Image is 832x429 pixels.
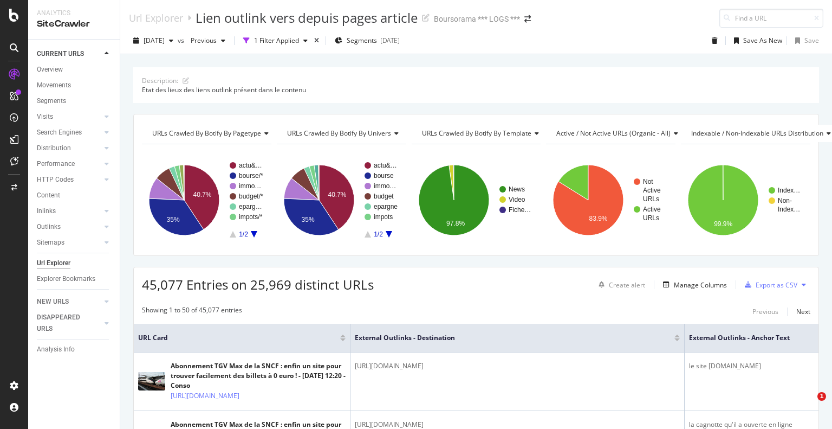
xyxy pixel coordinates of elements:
[37,111,101,123] a: Visits
[37,312,101,335] a: DISAPPEARED URLS
[37,237,64,248] div: Sitemaps
[374,162,397,169] text: actu&…
[714,221,732,228] text: 99.9%
[412,153,539,247] svg: A chart.
[355,333,658,343] span: External Outlinks - Destination
[142,76,178,85] div: Description:
[446,220,465,228] text: 97.8%
[239,162,262,169] text: actu&…
[186,32,230,49] button: Previous
[37,158,101,170] a: Performance
[277,153,405,247] svg: A chart.
[778,206,800,213] text: Index…
[37,158,75,170] div: Performance
[37,273,112,285] a: Explorer Bookmarks
[524,15,531,23] div: arrow-right-arrow-left
[144,36,165,45] span: 2025 Aug. 8th
[589,215,608,222] text: 83.9%
[37,174,101,185] a: HTTP Codes
[37,344,75,355] div: Analysis Info
[420,125,548,142] h4: URLs Crawled By Botify By template
[239,172,263,180] text: bourse/*
[643,195,659,203] text: URLs
[643,178,653,185] text: Not
[37,143,71,154] div: Distribution
[374,182,396,190] text: immo…
[142,276,374,293] span: 45,077 Entries on 25,969 distinct URLs
[674,280,727,290] div: Manage Columns
[37,127,101,138] a: Search Engines
[796,305,810,318] button: Next
[312,35,321,46] div: times
[37,206,101,217] a: Inlinks
[152,129,261,138] span: URLs Crawled By Botify By pagetype
[142,153,270,247] svg: A chart.
[778,197,792,204] text: Non-
[374,230,383,238] text: 1/2
[167,216,180,223] text: 35%
[743,36,782,45] div: Save As New
[328,191,346,199] text: 40.7%
[239,32,312,49] button: 1 Filter Applied
[150,125,277,142] h4: URLs Crawled By Botify By pagetype
[239,230,248,238] text: 1/2
[374,213,393,221] text: impots
[681,153,809,247] svg: A chart.
[37,190,60,201] div: Content
[37,174,74,185] div: HTTP Codes
[554,125,687,142] h4: Active / Not Active URLs
[37,80,112,91] a: Movements
[691,129,823,138] span: Indexable / Non-Indexable URLs distribution
[804,36,819,45] div: Save
[37,296,101,308] a: NEW URLS
[380,36,400,45] div: [DATE]
[374,172,394,180] text: bourse
[740,276,797,293] button: Export as CSV
[509,206,531,214] text: Fiche…
[129,32,178,49] button: [DATE]
[138,333,337,343] span: URL Card
[239,193,263,200] text: budget/*
[301,216,314,223] text: 35%
[546,153,674,247] div: A chart.
[796,307,810,316] div: Next
[37,273,95,285] div: Explorer Bookmarks
[171,361,346,390] div: Abonnement TGV Max de la SNCF : enfin un site pour trouver facilement des billets à 0 euro ! - [D...
[37,64,63,75] div: Overview
[37,9,111,18] div: Analytics
[719,9,823,28] input: Find a URL
[254,36,299,45] div: 1 Filter Applied
[37,80,71,91] div: Movements
[509,185,525,193] text: News
[138,372,165,390] img: main image
[817,392,826,401] span: 1
[129,12,183,24] a: Url Explorer
[193,191,212,199] text: 40.7%
[643,187,661,194] text: Active
[37,206,56,217] div: Inlinks
[287,129,391,138] span: URLs Crawled By Botify By univers
[752,305,778,318] button: Previous
[239,203,262,210] text: eparg…
[556,129,671,138] span: Active / Not Active URLs (organic - all)
[37,221,101,233] a: Outlinks
[795,392,821,418] iframe: Intercom live chat
[37,111,53,123] div: Visits
[37,258,70,269] div: Url Explorer
[37,95,66,107] div: Segments
[37,312,92,335] div: DISAPPEARED URLS
[37,190,112,201] a: Content
[37,296,69,308] div: NEW URLS
[285,125,407,142] h4: URLs Crawled By Botify By univers
[791,32,819,49] button: Save
[37,221,61,233] div: Outlinks
[330,32,404,49] button: Segments[DATE]
[643,206,661,213] text: Active
[37,143,101,154] a: Distribution
[355,361,680,371] div: [URL][DOMAIN_NAME]
[37,95,112,107] a: Segments
[37,237,101,248] a: Sitemaps
[142,85,810,94] div: Etat des lieux des liens outlink présent dans le contenu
